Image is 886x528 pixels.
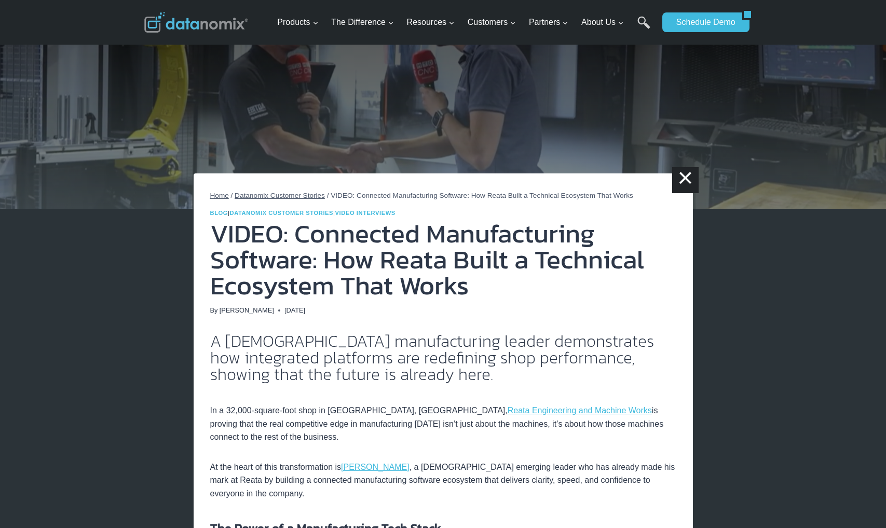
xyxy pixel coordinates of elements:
[231,192,233,199] span: /
[210,305,218,316] span: By
[662,12,742,32] a: Schedule Demo
[210,192,229,199] a: Home
[235,192,325,199] a: Datanomix Customer Stories
[144,12,248,33] img: Datanomix
[210,190,676,201] nav: Breadcrumbs
[210,210,396,216] span: | |
[210,221,676,299] h1: VIDEO: Connected Manufacturing Software: How Reata Built a Technical Ecosystem That Works
[335,210,396,216] a: Video Interviews
[210,210,228,216] a: Blog
[407,16,455,29] span: Resources
[327,192,329,199] span: /
[341,463,410,471] a: [PERSON_NAME]
[210,333,676,383] h2: A [DEMOGRAPHIC_DATA] manufacturing leader demonstrates how integrated platforms are redefining sh...
[277,16,318,29] span: Products
[273,6,657,39] nav: Primary Navigation
[508,406,652,415] a: Reata Engineering and Machine Works
[637,16,650,39] a: Search
[581,16,624,29] span: About Us
[230,210,334,216] a: Datanomix Customer Stories
[468,16,516,29] span: Customers
[672,167,698,193] a: ×
[331,16,394,29] span: The Difference
[331,192,633,199] span: VIDEO: Connected Manufacturing Software: How Reata Built a Technical Ecosystem That Works
[284,305,305,316] time: [DATE]
[529,16,568,29] span: Partners
[210,391,676,444] p: In a 32,000-square-foot shop in [GEOGRAPHIC_DATA], [GEOGRAPHIC_DATA], is proving that the real co...
[210,461,676,500] p: At the heart of this transformation is , a [DEMOGRAPHIC_DATA] emerging leader who has already mad...
[220,306,274,314] a: [PERSON_NAME]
